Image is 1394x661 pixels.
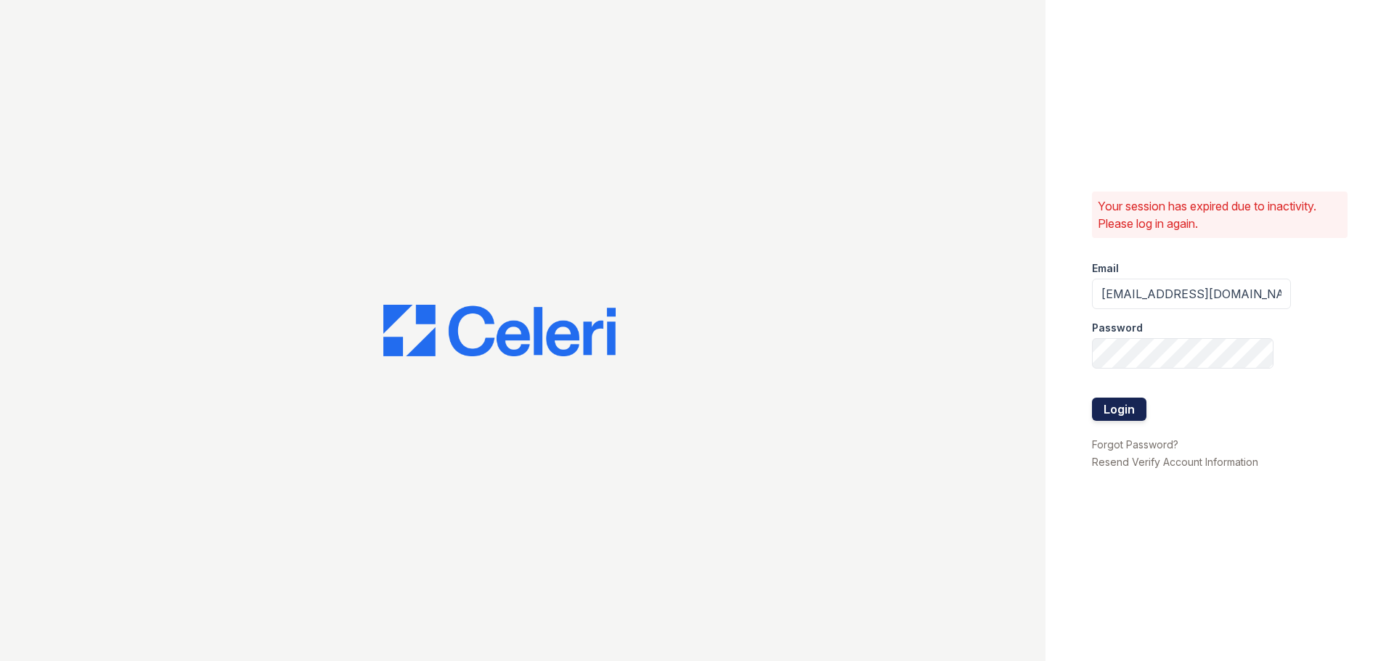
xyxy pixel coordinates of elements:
[1092,321,1143,335] label: Password
[1092,398,1146,421] button: Login
[383,305,616,357] img: CE_Logo_Blue-a8612792a0a2168367f1c8372b55b34899dd931a85d93a1a3d3e32e68fde9ad4.png
[1092,438,1178,451] a: Forgot Password?
[1092,261,1119,276] label: Email
[1098,197,1342,232] p: Your session has expired due to inactivity. Please log in again.
[1092,456,1258,468] a: Resend Verify Account Information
